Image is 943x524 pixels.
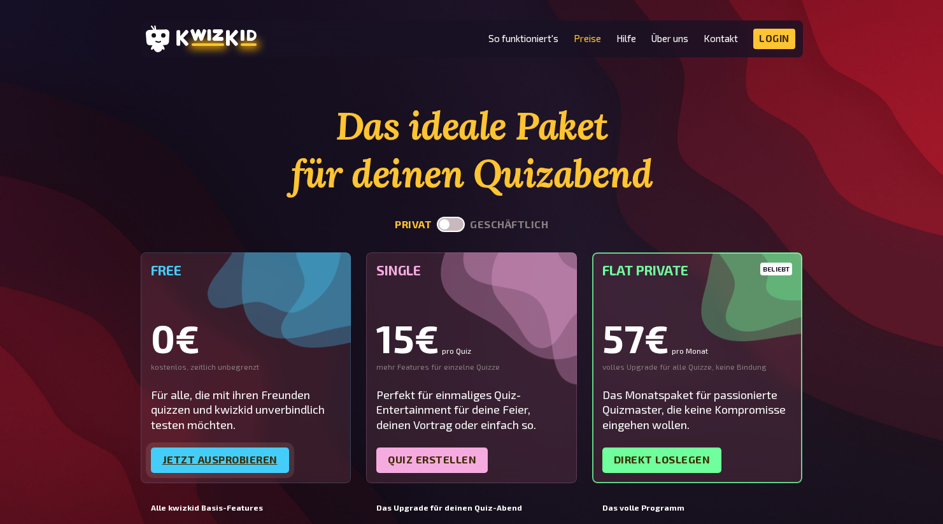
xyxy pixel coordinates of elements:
[672,347,708,354] small: pro Monat
[602,263,793,278] h5: Flat Private
[602,388,793,432] div: Das Monatspaket für passionierte Quizmaster, die keine Kompromisse eingehen wollen.
[753,29,795,49] a: Login
[574,33,601,44] a: Preise
[704,33,738,44] a: Kontakt
[151,319,341,357] div: 0€
[602,504,793,513] h5: Das volle Programm
[151,388,341,432] div: Für alle, die mit ihren Freunden quizzen und kwizkid unverbindlich testen möchten.
[151,504,341,513] h5: Alle kwizkid Basis-Features
[141,102,803,198] h1: Das ideale Paket für deinen Quizabend
[151,263,341,278] h5: Free
[651,33,688,44] a: Über uns
[488,33,558,44] a: So funktioniert's
[470,219,548,231] button: geschäftlich
[602,362,793,372] div: volles Upgrade für alle Quizze, keine Bindung
[376,388,567,432] div: Perfekt für einmaliges Quiz-Entertainment für deine Feier, deinen Vortrag oder einfach so.
[395,219,432,231] button: privat
[376,319,567,357] div: 15€
[376,504,567,513] h5: Das Upgrade für deinen Quiz-Abend
[442,347,471,354] small: pro Quiz
[151,362,341,372] div: kostenlos, zeitlich unbegrenzt
[376,448,488,473] a: Quiz erstellen
[376,362,567,372] div: mehr Features für einzelne Quizze
[602,448,722,473] a: Direkt loslegen
[376,263,567,278] h5: Single
[616,33,636,44] a: Hilfe
[602,319,793,357] div: 57€
[151,448,289,473] a: Jetzt ausprobieren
